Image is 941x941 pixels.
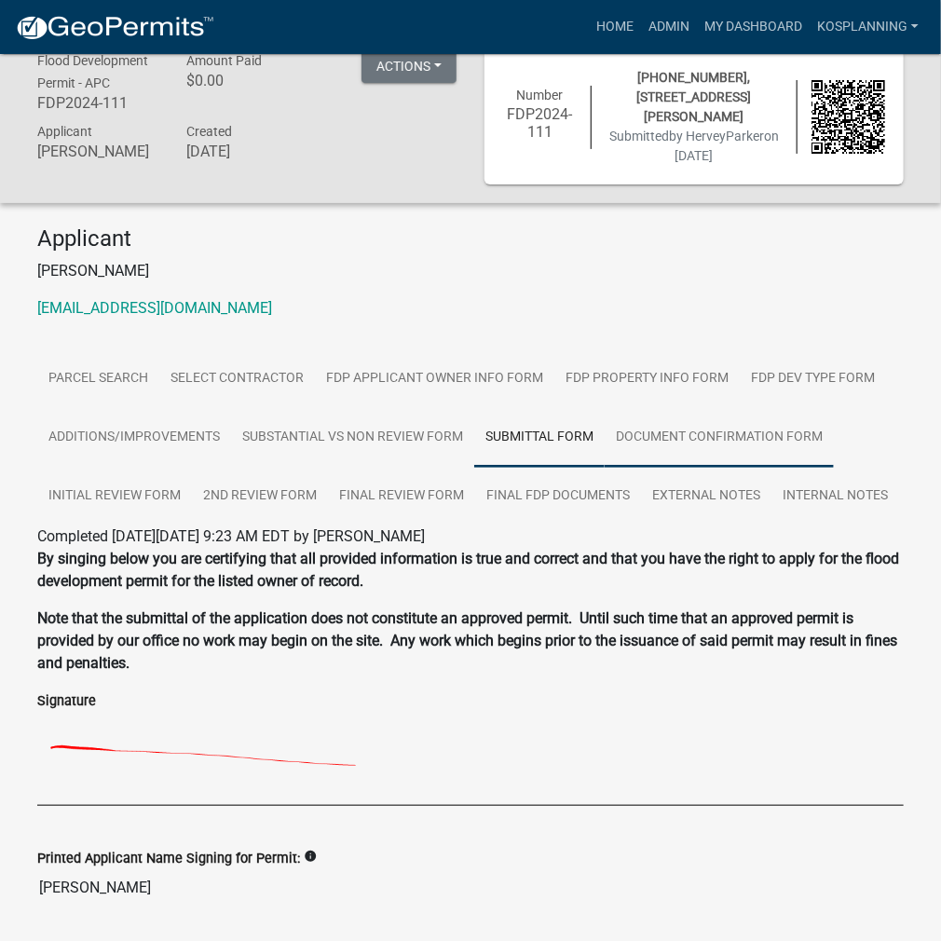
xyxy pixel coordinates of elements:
img: e8IGxvMeixmZcDZ3fY2OAAECBI5QYM+edetvzuKJ5d6up+vRDe3uEWfqcW41duOm6ltneqHfjykgnI1ZN70mQIAAAQIEJhUQz... [37,712,432,805]
h4: Applicant [37,225,904,252]
span: Submitted on [DATE] [609,129,779,163]
a: Home [589,9,641,45]
span: Applicant [37,124,92,139]
button: Actions [361,49,457,83]
a: 2nd Review Form [192,467,328,526]
h6: [DATE] [186,143,307,160]
span: [PHONE_NUMBER], [STREET_ADDRESS][PERSON_NAME] [637,70,752,124]
i: info [304,850,317,863]
a: kosplanning [810,9,926,45]
a: FDP Applicant Owner Info Form [315,349,554,409]
a: Additions/Improvements [37,408,231,468]
span: Created [186,124,232,139]
a: Final FDP Documents [475,467,641,526]
a: Substantial vs Non Review Form [231,408,474,468]
span: Amount Paid [186,53,262,68]
a: [EMAIL_ADDRESS][DOMAIN_NAME] [37,299,272,317]
a: Select contractor [159,349,315,409]
a: Internal Notes [771,467,899,526]
a: Parcel search [37,349,159,409]
a: FDP Dev Type Form [740,349,886,409]
strong: By singing below you are certifying that all provided information is true and correct and that yo... [37,550,899,590]
label: Signature [37,695,96,708]
span: Completed [DATE][DATE] 9:23 AM EDT by [PERSON_NAME] [37,527,425,545]
p: [PERSON_NAME] [37,260,904,282]
a: My Dashboard [697,9,810,45]
a: Final Review Form [328,467,475,526]
a: Submittal Form [474,408,605,468]
h6: $0.00 [186,72,307,89]
a: Admin [641,9,697,45]
h6: [PERSON_NAME] [37,143,158,160]
a: External Notes [641,467,771,526]
img: QR code [811,80,885,154]
a: FDP Property Info Form [554,349,740,409]
label: Printed Applicant Name Signing for Permit: [37,852,300,866]
a: Initial Review Form [37,467,192,526]
h6: FDP2024-111 [37,94,158,112]
strong: Note that the submittal of the application does not constitute an approved permit. Until such tim... [37,609,897,672]
h6: FDP2024-111 [503,105,577,141]
span: by HerveyParker [669,129,764,143]
span: Number [517,88,564,102]
a: Document Confirmation Form [605,408,834,468]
